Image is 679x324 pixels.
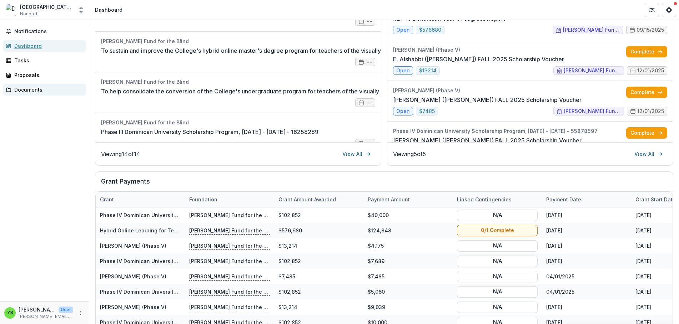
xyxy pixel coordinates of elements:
[457,209,538,221] button: N/A
[457,301,538,313] button: N/A
[3,84,86,96] a: Documents
[542,269,631,284] div: 04/01/2025
[274,238,363,253] div: $13,214
[20,3,73,11] div: [GEOGRAPHIC_DATA] [US_STATE]
[189,211,270,219] p: [PERSON_NAME] Fund for the Blind
[14,57,80,64] div: Tasks
[14,86,80,93] div: Documents
[274,223,363,238] div: $576,680
[363,238,453,253] div: $4,175
[92,5,125,15] nav: breadcrumb
[19,306,56,313] p: [PERSON_NAME]
[101,150,140,158] p: Viewing 14 of 14
[338,148,375,160] a: View All
[59,307,73,313] p: User
[274,192,363,207] div: Grant amount awarded
[189,288,270,295] p: [PERSON_NAME] Fund for the Blind
[542,192,631,207] div: Payment date
[100,273,166,279] a: [PERSON_NAME] (Phase V)
[363,269,453,284] div: $7,485
[20,11,40,17] span: Nonprofit
[363,299,453,315] div: $9,039
[393,96,582,104] a: [PERSON_NAME] ([PERSON_NAME]) FALL 2025 Scholarship Voucher
[662,3,676,17] button: Get Help
[95,6,122,14] div: Dashboard
[96,192,185,207] div: Grant
[626,46,667,57] a: Complete
[363,207,453,223] div: $40,000
[189,257,270,265] p: [PERSON_NAME] Fund for the Blind
[14,71,80,79] div: Proposals
[453,192,542,207] div: Linked Contingencies
[14,42,80,50] div: Dashboard
[457,271,538,282] button: N/A
[645,3,659,17] button: Partners
[19,313,73,320] p: [PERSON_NAME][EMAIL_ADDRESS][DOMAIN_NAME]
[274,284,363,299] div: $102,852
[363,196,414,203] div: Payment Amount
[542,196,585,203] div: Payment date
[189,303,270,311] p: [PERSON_NAME] Fund for the Blind
[274,269,363,284] div: $7,485
[189,242,270,250] p: [PERSON_NAME] Fund for the Blind
[189,226,270,234] p: [PERSON_NAME] Fund for the Blind
[101,178,667,191] h2: Grant Payments
[393,136,582,145] a: [PERSON_NAME] ([PERSON_NAME]) FALL 2025 Scholarship Voucher
[542,223,631,238] div: [DATE]
[100,289,300,295] a: Phase IV Dominican University Scholarship Program, [DATE] - [DATE] - 55878597
[626,87,667,98] a: Complete
[393,14,505,23] a: #21-19 Dominican Year 4 Progress Report
[7,310,13,315] div: Yvette Blitzer
[457,240,538,251] button: N/A
[542,238,631,253] div: [DATE]
[457,255,538,267] button: N/A
[96,196,118,203] div: Grant
[453,196,516,203] div: Linked Contingencies
[101,87,617,96] a: To help consolidate the conversion of the College's undergraduate program for teachers of the vis...
[100,227,564,233] a: Hybrid Online Learning for Teachers of Students Who are Blind or Visually Impaired (TVIs) includi...
[3,40,86,52] a: Dashboard
[393,55,564,63] a: E. Alshabbi ([PERSON_NAME]) FALL 2025 Scholarship Voucher
[3,69,86,81] a: Proposals
[457,225,538,236] button: 0/1 Complete
[100,212,300,218] a: Phase IV Dominican University Scholarship Program, [DATE] - [DATE] - 55878597
[185,192,274,207] div: Foundation
[630,148,667,160] a: View All
[363,284,453,299] div: $5,060
[274,196,340,203] div: Grant amount awarded
[542,207,631,223] div: [DATE]
[363,192,453,207] div: Payment Amount
[542,253,631,269] div: [DATE]
[101,46,439,55] a: To sustain and improve the College's hybrid online master's degree program for teachers of the vi...
[14,29,83,35] span: Notifications
[393,150,426,158] p: Viewing 5 of 5
[3,55,86,66] a: Tasks
[274,299,363,315] div: $13,214
[6,4,17,16] img: Dominican University New York
[185,196,222,203] div: Foundation
[100,258,300,264] a: Phase IV Dominican University Scholarship Program, [DATE] - [DATE] - 55878597
[363,253,453,269] div: $7,689
[274,253,363,269] div: $102,852
[363,223,453,238] div: $124,848
[100,304,166,310] a: [PERSON_NAME] (Phase V)
[101,128,318,136] a: Phase III Dominican University Scholarship Program, [DATE] - [DATE] - 16258289
[3,26,86,37] button: Notifications
[457,286,538,297] button: N/A
[76,309,85,317] button: More
[189,272,270,280] p: [PERSON_NAME] Fund for the Blind
[76,3,86,17] button: Open entity switcher
[542,284,631,299] div: 04/01/2025
[542,299,631,315] div: [DATE]
[274,207,363,223] div: $102,852
[626,127,667,139] a: Complete
[100,243,166,249] a: [PERSON_NAME] (Phase V)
